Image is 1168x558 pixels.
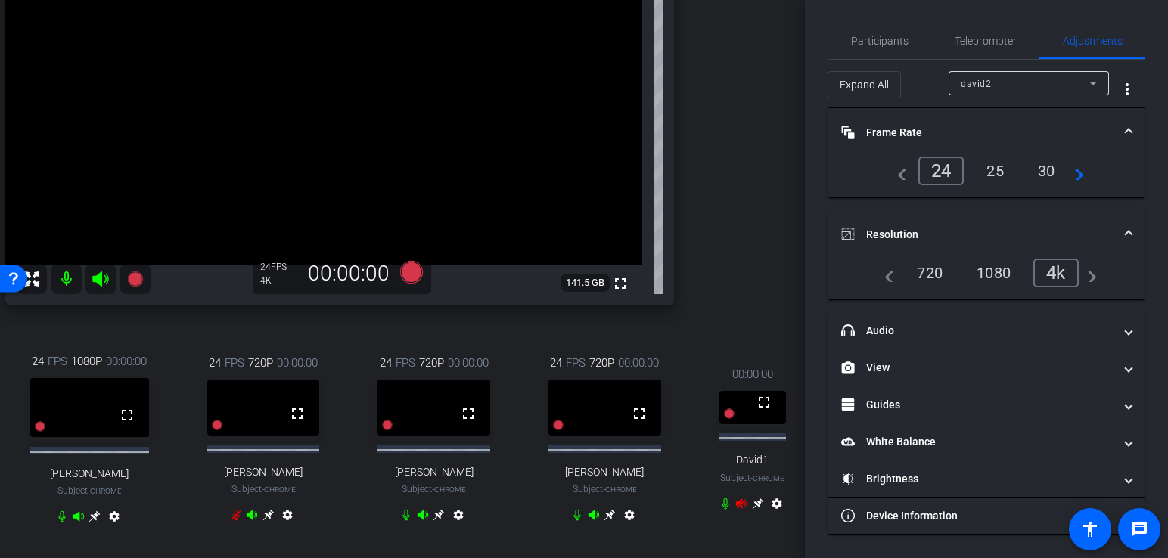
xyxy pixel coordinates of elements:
span: FPS [271,262,287,272]
span: 00:00:00 [277,355,318,371]
span: FPS [566,355,586,371]
span: 00:00:00 [732,366,773,383]
mat-icon: fullscreen [611,274,629,293]
span: Expand All [840,70,889,99]
mat-icon: more_vert [1118,80,1136,98]
div: Resolution [828,259,1145,299]
mat-icon: accessibility [1081,520,1099,538]
span: - [262,484,264,494]
span: - [88,485,90,496]
span: Chrome [753,474,784,482]
span: - [603,484,605,494]
mat-expansion-panel-header: Audio [828,312,1145,349]
div: 24 [260,261,298,273]
span: 24 [550,355,562,371]
button: More Options for Adjustments Panel [1109,71,1145,107]
mat-expansion-panel-header: Resolution [828,210,1145,259]
mat-panel-title: View [841,360,1114,376]
mat-icon: settings [449,509,468,527]
mat-expansion-panel-header: Brightness [828,460,1145,497]
span: [PERSON_NAME] [395,466,474,479]
div: 00:00:00 [298,261,399,287]
mat-icon: navigate_before [889,162,907,180]
div: Frame Rate [828,157,1145,197]
div: 24 [918,157,965,185]
span: 00:00:00 [106,353,147,370]
span: Subject [231,482,296,496]
span: 141.5 GB [561,274,610,292]
mat-icon: navigate_next [1079,264,1097,282]
div: 25 [975,158,1015,184]
mat-expansion-panel-header: Device Information [828,498,1145,534]
mat-icon: navigate_before [876,264,894,282]
mat-panel-title: Device Information [841,508,1114,524]
mat-icon: settings [278,509,297,527]
span: 24 [209,355,221,371]
span: david2 [961,79,991,89]
span: Subject [57,484,122,498]
span: [PERSON_NAME] [224,466,303,479]
span: Chrome [605,485,637,494]
mat-expansion-panel-header: Frame Rate [828,108,1145,157]
mat-icon: message [1130,520,1148,538]
mat-icon: fullscreen [755,393,773,411]
span: 00:00:00 [618,355,659,371]
span: FPS [396,355,415,371]
span: Subject [573,482,637,496]
span: FPS [48,353,67,370]
span: Subject [720,471,784,485]
mat-expansion-panel-header: Guides [828,386,1145,423]
div: 1080 [965,260,1022,286]
span: 720P [589,355,614,371]
mat-icon: fullscreen [459,405,477,423]
span: Teleprompter [955,36,1017,46]
button: Expand All [828,71,901,98]
span: Subject [402,482,466,496]
mat-icon: fullscreen [630,405,648,423]
span: - [432,484,434,494]
span: 720P [419,355,444,371]
span: Chrome [434,485,466,494]
span: [PERSON_NAME] [50,467,129,480]
span: 00:00:00 [448,355,489,371]
span: 24 [32,353,44,370]
span: David1 [736,454,769,467]
mat-expansion-panel-header: View [828,349,1145,386]
mat-panel-title: Resolution [841,227,1114,243]
span: Chrome [90,487,122,495]
mat-panel-title: White Balance [841,434,1114,450]
span: Chrome [264,485,296,494]
div: 720 [906,260,954,286]
span: 1080P [71,353,102,370]
span: - [750,473,753,483]
mat-panel-title: Audio [841,323,1114,339]
mat-icon: fullscreen [118,406,136,424]
mat-icon: settings [620,509,638,527]
mat-panel-title: Guides [841,397,1114,413]
span: [PERSON_NAME] [565,466,644,479]
span: 24 [380,355,392,371]
span: Adjustments [1063,36,1123,46]
span: Participants [851,36,909,46]
mat-panel-title: Brightness [841,471,1114,487]
mat-icon: fullscreen [288,405,306,423]
div: 4K [260,274,298,287]
mat-icon: settings [768,498,786,516]
div: 4k [1033,259,1079,287]
mat-panel-title: Frame Rate [841,125,1114,141]
div: 30 [1027,158,1067,184]
span: FPS [225,355,244,371]
span: 720P [248,355,273,371]
mat-icon: settings [105,510,123,529]
mat-expansion-panel-header: White Balance [828,423,1145,460]
mat-icon: navigate_next [1066,162,1084,180]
